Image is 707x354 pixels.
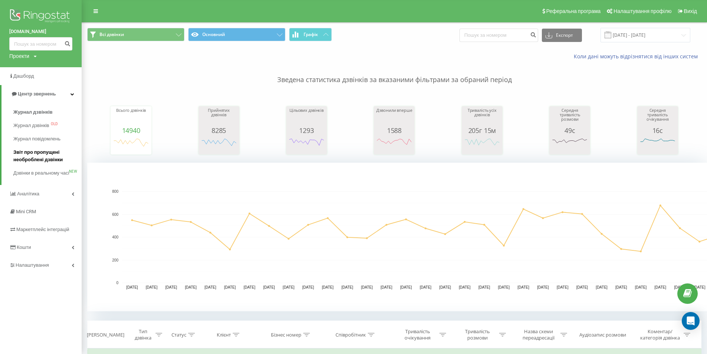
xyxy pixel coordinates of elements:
[200,108,238,127] div: Прийнятих дзвінків
[288,134,325,156] svg: A chart.
[9,7,72,26] img: Ringostat logo
[574,53,701,60] a: Коли дані можуть відрізнятися вiд інших систем
[18,91,56,97] span: Центр звернень
[243,285,255,289] text: [DATE]
[13,146,82,166] a: Звіт про пропущені необроблені дзвінки
[398,328,438,341] div: Тривалість очікування
[16,209,36,214] span: Mini CRM
[682,312,700,330] div: Open Intercom Messenger
[112,127,150,134] div: 14940
[639,127,676,134] div: 16с
[546,8,601,14] span: Реферальна програма
[87,28,184,41] button: Всі дзвінки
[458,328,497,341] div: Тривалість розмови
[517,285,529,289] text: [DATE]
[336,332,366,338] div: Співробітник
[9,37,72,51] input: Пошук за номером
[459,29,538,42] input: Пошук за номером
[380,285,392,289] text: [DATE]
[13,119,82,132] a: Журнал дзвінківOLD
[639,108,676,127] div: Середня тривалість очікування
[17,244,31,250] span: Кошти
[112,212,118,217] text: 600
[13,105,82,119] a: Журнал дзвінків
[322,285,334,289] text: [DATE]
[674,285,686,289] text: [DATE]
[551,134,588,156] svg: A chart.
[302,285,314,289] text: [DATE]
[684,8,697,14] span: Вихід
[132,328,154,341] div: Тип дзвінка
[13,73,34,79] span: Дашборд
[13,166,82,180] a: Дзвінки в реальному часіNEW
[126,285,138,289] text: [DATE]
[283,285,295,289] text: [DATE]
[464,134,501,156] svg: A chart.
[613,8,671,14] span: Налаштування профілю
[217,332,231,338] div: Клієнт
[639,134,676,156] svg: A chart.
[376,134,413,156] svg: A chart.
[519,328,559,341] div: Назва схеми переадресації
[13,132,82,146] a: Журнал повідомлень
[188,28,285,41] button: Основний
[204,285,216,289] text: [DATE]
[464,127,501,134] div: 205г 15м
[288,127,325,134] div: 1293
[551,127,588,134] div: 49с
[171,332,186,338] div: Статус
[112,108,150,127] div: Всього дзвінків
[694,285,706,289] text: [DATE]
[112,189,118,194] text: 800
[596,285,608,289] text: [DATE]
[16,262,49,268] span: Налаштування
[263,285,275,289] text: [DATE]
[112,258,118,262] text: 200
[288,108,325,127] div: Цільових дзвінків
[655,285,667,289] text: [DATE]
[498,285,510,289] text: [DATE]
[615,285,627,289] text: [DATE]
[304,32,318,37] span: Графік
[557,285,569,289] text: [DATE]
[420,285,432,289] text: [DATE]
[224,285,236,289] text: [DATE]
[112,235,118,239] text: 400
[579,332,626,338] div: Аудіозапис розмови
[16,227,69,232] span: Маркетплейс інтеграцій
[478,285,490,289] text: [DATE]
[87,332,124,338] div: [PERSON_NAME]
[271,332,301,338] div: Бізнес номер
[13,135,60,143] span: Журнал повідомлень
[459,285,471,289] text: [DATE]
[166,285,177,289] text: [DATE]
[99,32,124,38] span: Всі дзвінки
[537,285,549,289] text: [DATE]
[13,108,53,116] span: Журнал дзвінків
[9,28,72,35] a: [DOMAIN_NAME]
[13,149,78,163] span: Звіт про пропущені необроблені дзвінки
[87,60,701,85] p: Зведена статистика дзвінків за вказаними фільтрами за обраний період
[116,281,118,285] text: 0
[576,285,588,289] text: [DATE]
[376,108,413,127] div: Дзвонили вперше
[1,85,82,103] a: Центр звернень
[638,328,682,341] div: Коментар/категорія дзвінка
[112,134,150,156] svg: A chart.
[341,285,353,289] text: [DATE]
[13,169,69,177] span: Дзвінки в реальному часі
[200,134,238,156] svg: A chart.
[400,285,412,289] text: [DATE]
[551,108,588,127] div: Середня тривалість розмови
[635,285,647,289] text: [DATE]
[361,285,373,289] text: [DATE]
[376,127,413,134] div: 1588
[439,285,451,289] text: [DATE]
